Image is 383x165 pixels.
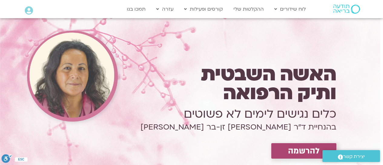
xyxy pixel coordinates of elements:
[333,5,360,14] img: תודעה בריאה
[99,65,336,103] h1: האשה השבטית ותיק הרפואה
[322,150,380,162] a: יצירת קשר
[343,153,365,161] span: יצירת קשר
[153,3,177,15] a: עזרה
[271,143,336,159] a: להרשמה
[181,3,226,15] a: קורסים ופעילות
[288,146,320,156] span: להרשמה
[271,3,309,15] a: לוח שידורים
[124,3,149,15] a: תמכו בנו
[99,106,336,123] h1: כלים נגישים לימים לא פשוטים
[230,3,267,15] a: ההקלטות שלי
[99,126,336,128] h1: בהנחיית ד״ר [PERSON_NAME] זן-בר [PERSON_NAME]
